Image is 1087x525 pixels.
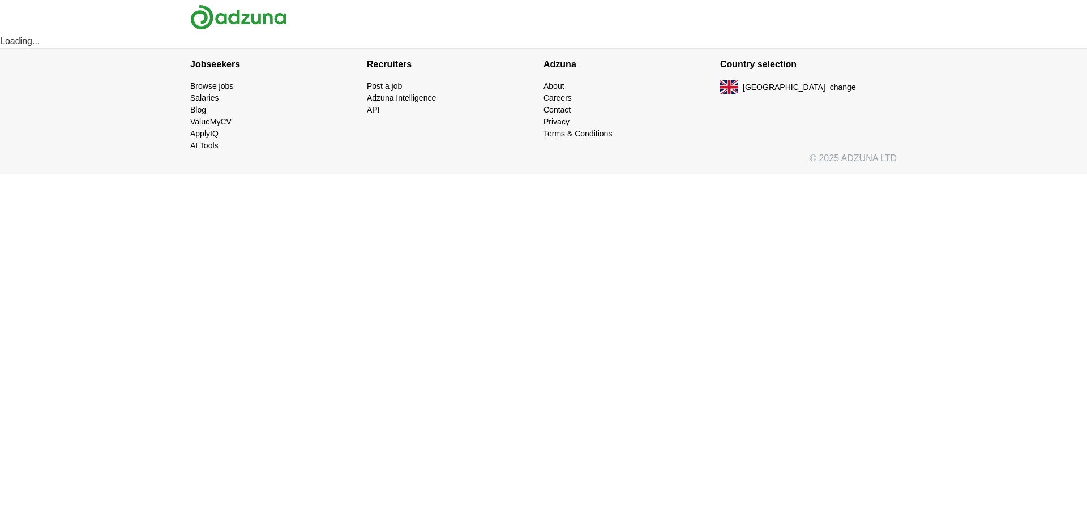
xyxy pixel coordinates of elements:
button: change [830,81,856,93]
img: UK flag [720,80,738,94]
a: Post a job [367,81,402,91]
a: Browse jobs [190,81,233,91]
a: About [543,81,564,91]
h4: Country selection [720,49,897,80]
a: Adzuna Intelligence [367,93,436,102]
a: Blog [190,105,206,114]
a: AI Tools [190,141,219,150]
span: [GEOGRAPHIC_DATA] [743,81,825,93]
a: Careers [543,93,572,102]
a: ValueMyCV [190,117,232,126]
a: API [367,105,380,114]
a: Contact [543,105,571,114]
a: Privacy [543,117,570,126]
div: © 2025 ADZUNA LTD [181,152,906,174]
img: Adzuna logo [190,5,286,30]
a: Salaries [190,93,219,102]
a: ApplyIQ [190,129,219,138]
a: Terms & Conditions [543,129,612,138]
